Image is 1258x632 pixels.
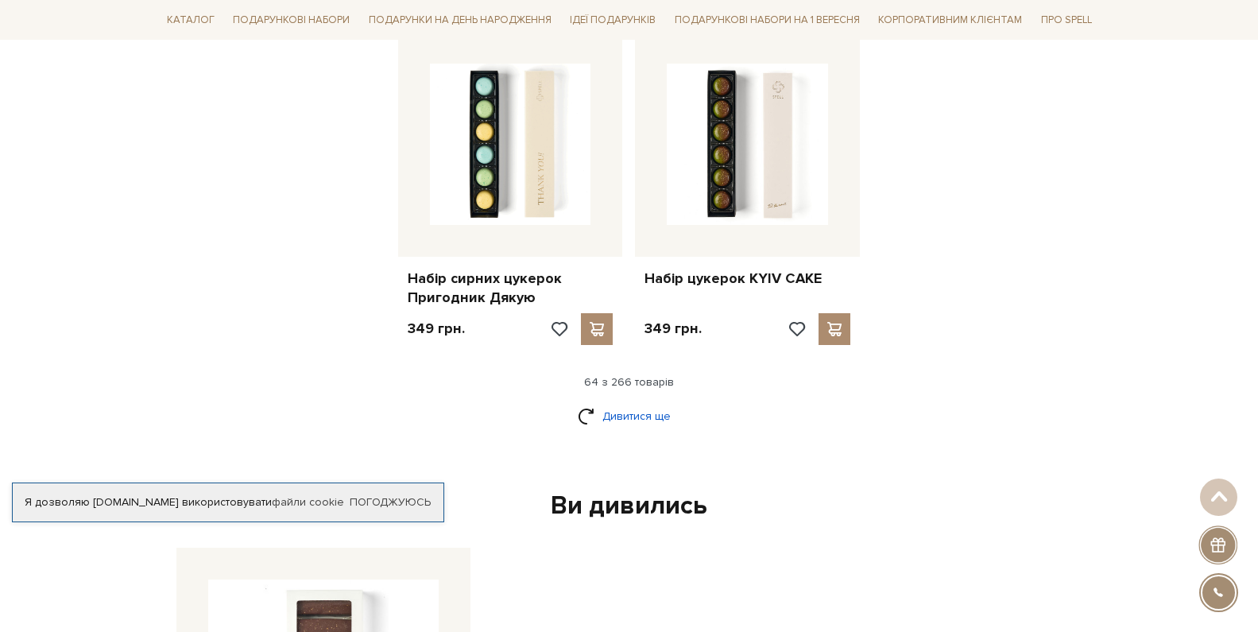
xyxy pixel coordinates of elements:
[644,320,702,338] p: 349 грн.
[154,375,1105,390] div: 64 з 266 товарів
[170,490,1089,523] div: Ви дивились
[578,402,681,430] a: Дивитися ще
[226,8,356,33] a: Подарункові набори
[272,495,344,509] a: файли cookie
[161,8,221,33] a: Каталог
[350,495,431,510] a: Погоджуюсь
[13,495,443,510] div: Я дозволяю [DOMAIN_NAME] використовувати
[1035,8,1098,33] a: Про Spell
[408,269,614,307] a: Набір сирних цукерок Пригодник Дякую
[668,6,866,33] a: Подарункові набори на 1 Вересня
[408,320,465,338] p: 349 грн.
[362,8,558,33] a: Подарунки на День народження
[872,6,1028,33] a: Корпоративним клієнтам
[644,269,850,288] a: Набір цукерок KYIV CAKE
[563,8,662,33] a: Ідеї подарунків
